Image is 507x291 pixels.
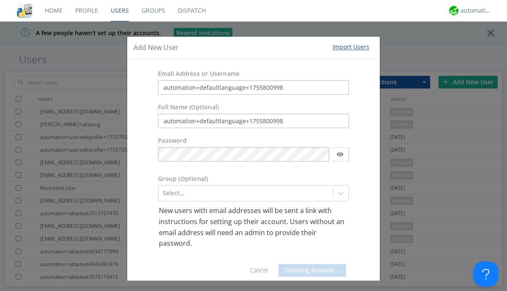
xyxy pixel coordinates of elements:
[159,206,348,249] p: New users with email addresses will be sent a link with instructions for setting up their account...
[333,43,369,51] div: Import Users
[17,3,32,18] img: cddb5a64eb264b2086981ab96f4c1ba7
[158,70,240,78] label: Email Address or Username
[158,137,187,145] label: Password
[461,6,492,15] div: automation+atlas
[134,43,179,53] h4: Add New User
[158,103,219,112] label: Full Name (Optional)
[158,80,349,95] input: e.g. email@address.com, Housekeeping1
[250,266,268,274] a: Cancel
[449,6,458,15] img: d2d01cd9b4174d08988066c6d424eccd
[158,114,349,128] input: Julie Appleseed
[278,264,346,277] button: Creating Account...
[158,175,208,183] label: Group (Optional)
